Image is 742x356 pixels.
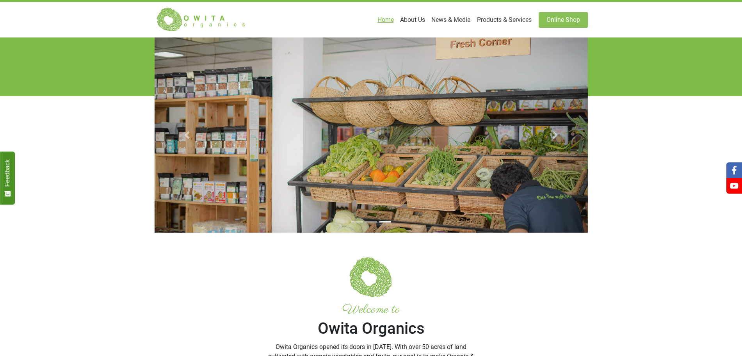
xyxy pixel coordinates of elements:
small: Welcome to [266,301,477,318]
a: Online Shop [539,12,588,28]
a: News & Media [428,12,474,28]
a: About Us [397,12,428,28]
span: Feedback [4,159,11,187]
img: Owita Organics Logo [155,7,248,32]
a: Products & Services [474,12,535,28]
a: Home [374,12,397,28]
h1: Owita Organics [266,301,477,339]
img: Welcome to Owita Organics [346,251,396,301]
